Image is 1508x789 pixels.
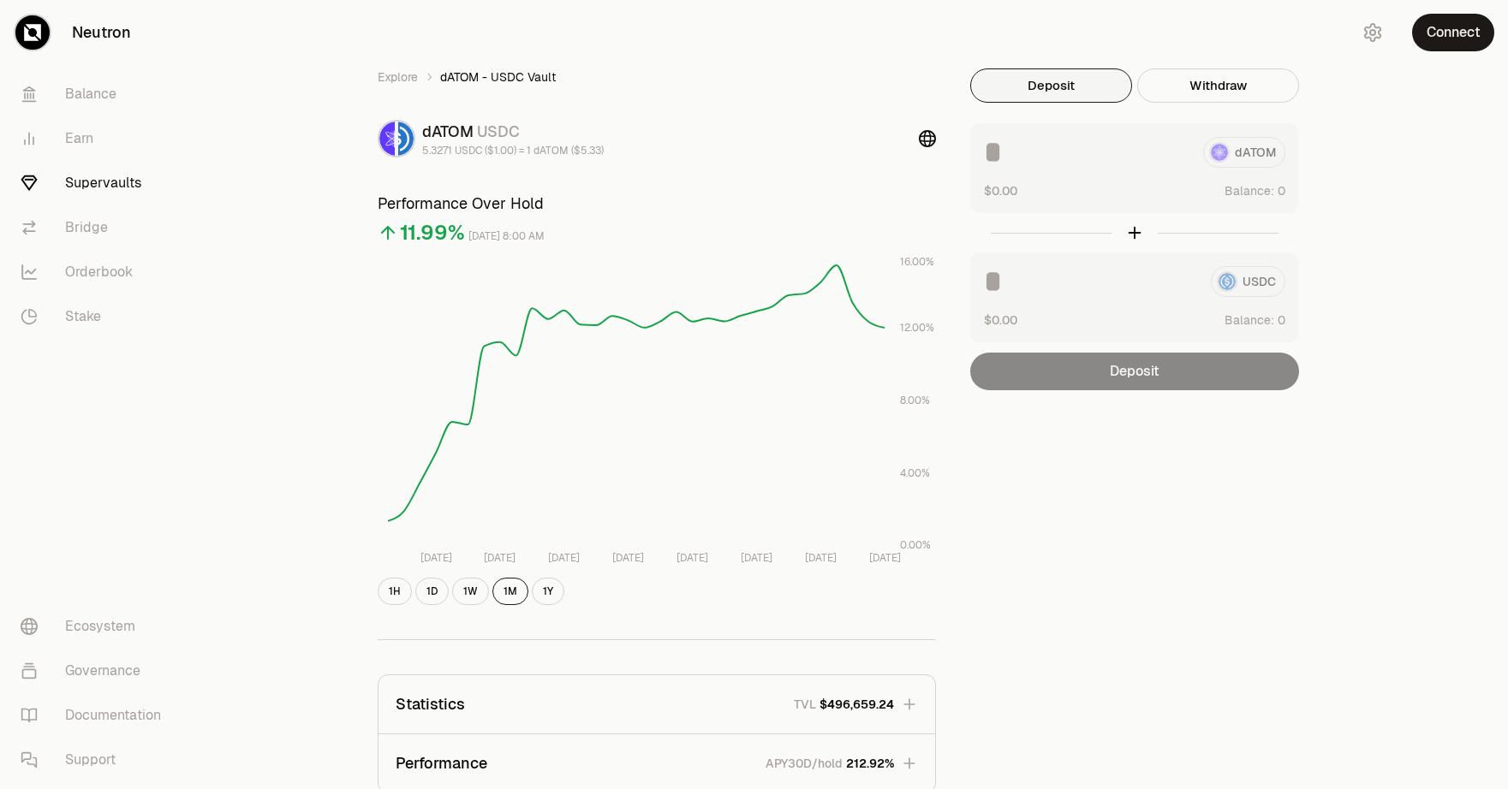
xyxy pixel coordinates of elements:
[7,205,185,250] a: Bridge
[7,116,185,161] a: Earn
[1412,14,1494,51] button: Connect
[379,122,395,156] img: dATOM Logo
[422,120,604,144] div: dATOM
[984,311,1017,329] button: $0.00
[900,394,930,407] tspan: 8.00%
[548,551,580,565] tspan: [DATE]
[468,227,545,246] div: [DATE] 8:00 AM
[900,255,934,269] tspan: 16.00%
[1137,68,1299,103] button: Withdraw
[612,551,644,565] tspan: [DATE]
[1225,182,1274,199] span: Balance:
[868,551,900,565] tspan: [DATE]
[492,578,528,605] button: 1M
[676,551,707,565] tspan: [DATE]
[900,466,930,480] tspan: 4.00%
[420,551,451,565] tspan: [DATE]
[532,578,564,605] button: 1Y
[484,551,516,565] tspan: [DATE]
[900,538,931,552] tspan: 0.00%
[7,250,185,294] a: Orderbook
[415,578,449,605] button: 1D
[7,693,185,738] a: Documentation
[804,551,836,565] tspan: [DATE]
[7,72,185,116] a: Balance
[984,181,1017,199] button: $0.00
[378,578,412,605] button: 1H
[7,294,185,339] a: Stake
[452,578,489,605] button: 1W
[740,551,772,565] tspan: [DATE]
[846,755,894,772] span: 212.92%
[477,122,520,141] span: USDC
[378,675,935,733] button: StatisticsTVL$496,659.24
[7,738,185,782] a: Support
[422,144,604,157] div: 5.3271 USDC ($1.00) = 1 dATOM ($5.33)
[900,321,934,335] tspan: 12.00%
[7,604,185,649] a: Ecosystem
[7,649,185,693] a: Governance
[378,192,936,216] h3: Performance Over Hold
[396,692,465,716] p: Statistics
[378,68,936,86] nav: breadcrumb
[794,696,816,713] p: TVL
[7,161,185,205] a: Supervaults
[1225,311,1274,329] span: Balance:
[820,696,894,713] span: $496,659.24
[970,68,1132,103] button: Deposit
[378,68,418,86] a: Explore
[440,68,556,86] span: dATOM - USDC Vault
[396,751,487,775] p: Performance
[400,219,465,246] div: 11.99%
[766,755,843,772] p: APY30D/hold
[398,122,414,156] img: USDC Logo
